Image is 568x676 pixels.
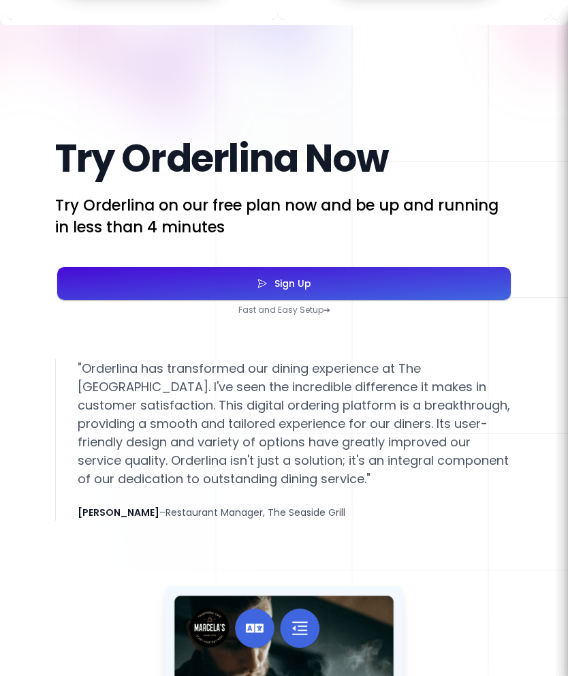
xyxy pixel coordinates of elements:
[57,267,511,300] button: Sign Up
[78,504,345,521] div: – Restaurant Manager, The Seaside Grill
[78,506,159,519] span: [PERSON_NAME]
[78,359,513,488] p: " Orderlina has transformed our dining experience at The [GEOGRAPHIC_DATA]. I've seen the incredi...
[55,305,513,316] p: Fast and Easy Setup ➜
[268,279,311,288] div: Sign Up
[55,194,513,238] p: Try Orderlina on our free plan now and be up and running in less than 4 minutes
[55,132,388,185] span: Try Orderlina Now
